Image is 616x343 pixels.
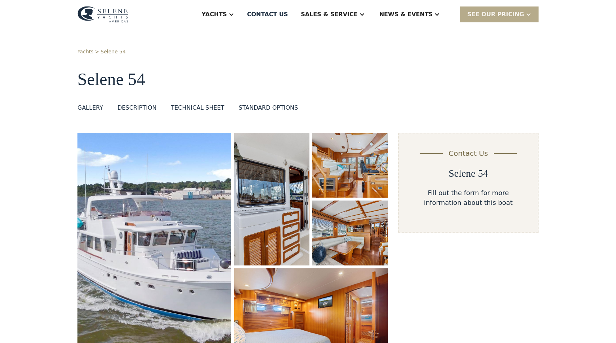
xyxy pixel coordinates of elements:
a: TECHNICAL SHEET [171,104,224,115]
a: Selene 54 [101,48,126,56]
div: Fill out the form for more information about this boat [410,188,526,207]
a: open lightbox [312,133,388,198]
div: Yachts [202,10,227,19]
div: > [95,48,99,56]
div: TECHNICAL SHEET [171,104,224,112]
a: GALLERY [77,104,103,115]
a: Yachts [77,48,94,56]
form: Email Form [398,133,539,233]
div: SEE Our Pricing [460,6,539,22]
div: DESCRIPTION [117,104,156,112]
div: Sales & Service [301,10,357,19]
a: DESCRIPTION [117,104,156,115]
h2: Selene 54 [448,167,488,180]
div: Contact Us [448,148,488,159]
div: Contact US [247,10,288,19]
div: News & EVENTS [379,10,433,19]
div: GALLERY [77,104,103,112]
a: open lightbox [312,201,388,265]
h1: Selene 54 [77,70,539,89]
img: logo [77,6,128,23]
div: STANDARD OPTIONS [239,104,298,112]
div: SEE Our Pricing [467,10,524,19]
a: open lightbox [234,133,309,265]
a: STANDARD OPTIONS [239,104,298,115]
